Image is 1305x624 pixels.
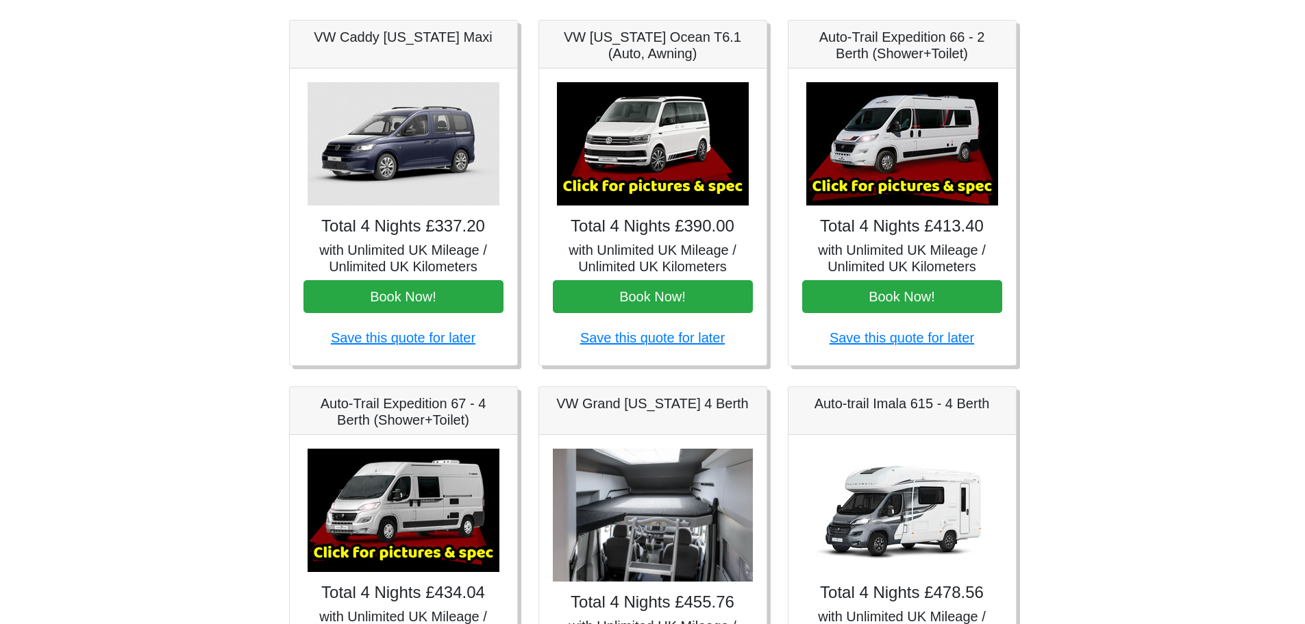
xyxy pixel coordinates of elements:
button: Book Now! [303,280,504,313]
h5: VW [US_STATE] Ocean T6.1 (Auto, Awning) [553,29,753,62]
h4: Total 4 Nights £413.40 [802,216,1002,236]
h5: Auto-trail Imala 615 - 4 Berth [802,395,1002,412]
h5: with Unlimited UK Mileage / Unlimited UK Kilometers [303,242,504,275]
a: Save this quote for later [830,330,974,345]
h5: VW Caddy [US_STATE] Maxi [303,29,504,45]
img: VW Caddy California Maxi [308,82,499,205]
h5: with Unlimited UK Mileage / Unlimited UK Kilometers [553,242,753,275]
h5: VW Grand [US_STATE] 4 Berth [553,395,753,412]
h4: Total 4 Nights £434.04 [303,583,504,603]
img: Auto-Trail Expedition 66 - 2 Berth (Shower+Toilet) [806,82,998,205]
img: VW California Ocean T6.1 (Auto, Awning) [557,82,749,205]
button: Book Now! [553,280,753,313]
h4: Total 4 Nights £478.56 [802,583,1002,603]
img: VW Grand California 4 Berth [553,449,753,582]
h4: Total 4 Nights £337.20 [303,216,504,236]
img: Auto-Trail Expedition 67 - 4 Berth (Shower+Toilet) [308,449,499,572]
h5: Auto-Trail Expedition 66 - 2 Berth (Shower+Toilet) [802,29,1002,62]
a: Save this quote for later [580,330,725,345]
button: Book Now! [802,280,1002,313]
img: Auto-trail Imala 615 - 4 Berth [806,449,998,572]
h5: Auto-Trail Expedition 67 - 4 Berth (Shower+Toilet) [303,395,504,428]
a: Save this quote for later [331,330,475,345]
h5: with Unlimited UK Mileage / Unlimited UK Kilometers [802,242,1002,275]
h4: Total 4 Nights £390.00 [553,216,753,236]
h4: Total 4 Nights £455.76 [553,592,753,612]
